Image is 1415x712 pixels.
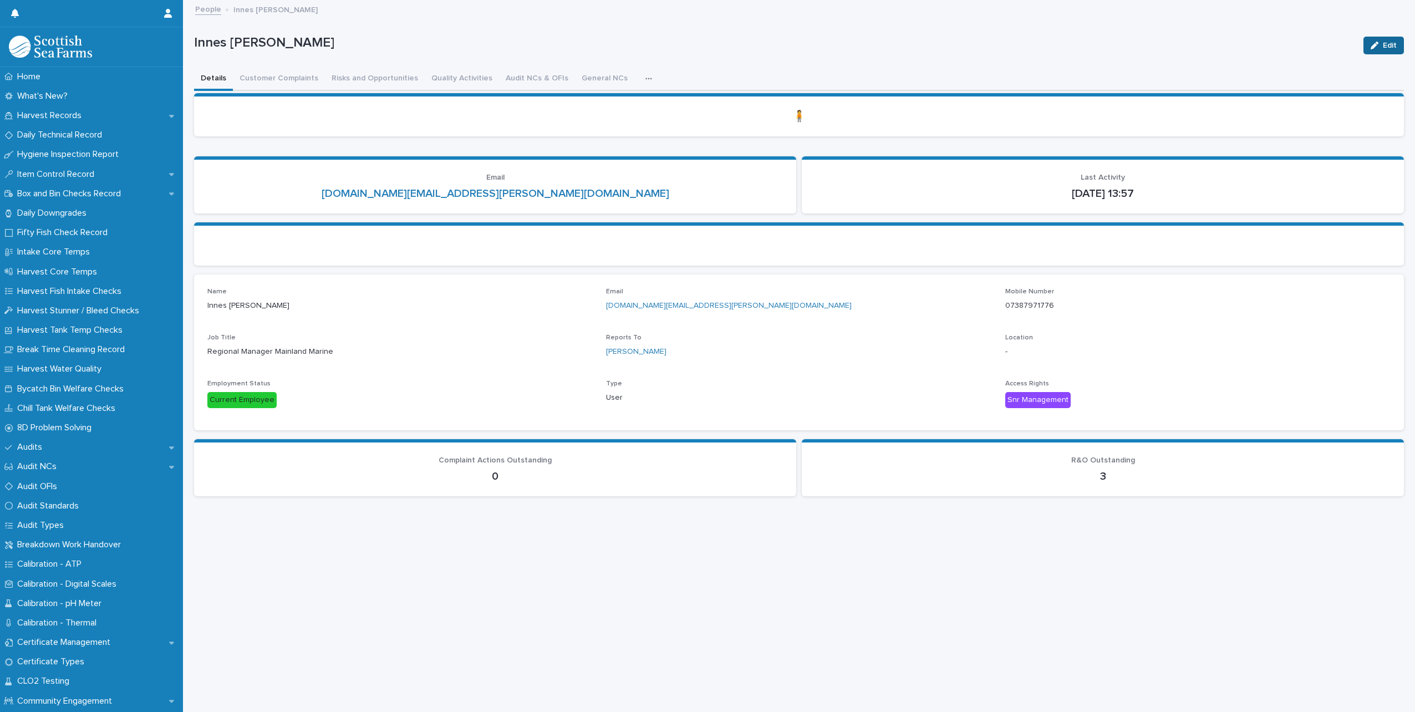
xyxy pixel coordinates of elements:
[1081,174,1125,181] span: Last Activity
[13,461,65,472] p: Audit NCs
[425,68,499,91] button: Quality Activities
[207,288,227,295] span: Name
[13,267,106,277] p: Harvest Core Temps
[1005,334,1033,341] span: Location
[606,302,852,309] a: [DOMAIN_NAME][EMAIL_ADDRESS][PERSON_NAME][DOMAIN_NAME]
[325,68,425,91] button: Risks and Opportunities
[575,68,634,91] button: General NCs
[13,676,78,686] p: CLO2 Testing
[322,188,669,199] a: [DOMAIN_NAME][EMAIL_ADDRESS][PERSON_NAME][DOMAIN_NAME]
[13,325,131,335] p: Harvest Tank Temp Checks
[606,346,666,358] a: [PERSON_NAME]
[606,288,623,295] span: Email
[13,501,88,511] p: Audit Standards
[815,187,1391,200] p: [DATE] 13:57
[13,423,100,433] p: 8D Problem Solving
[1005,346,1391,358] p: -
[13,247,99,257] p: Intake Core Temps
[1005,302,1054,309] a: 07387971776
[13,559,90,569] p: Calibration - ATP
[1383,42,1397,49] span: Edit
[606,334,642,341] span: Reports To
[13,364,110,374] p: Harvest Water Quality
[1363,37,1404,54] button: Edit
[195,2,221,15] a: People
[606,392,991,404] p: User
[13,520,73,531] p: Audit Types
[207,346,593,358] p: Regional Manager Mainland Marine
[207,392,277,408] div: Current Employee
[233,68,325,91] button: Customer Complaints
[207,110,1391,123] p: 🧍
[13,306,148,316] p: Harvest Stunner / Bleed Checks
[13,91,77,101] p: What's New?
[13,657,93,667] p: Certificate Types
[207,470,783,483] p: 0
[499,68,575,91] button: Audit NCs & OFIs
[13,618,105,628] p: Calibration - Thermal
[194,68,233,91] button: Details
[13,169,103,180] p: Item Control Record
[13,130,111,140] p: Daily Technical Record
[13,442,51,452] p: Audits
[13,696,121,706] p: Community Engagement
[13,540,130,550] p: Breakdown Work Handover
[815,470,1391,483] p: 3
[13,598,110,609] p: Calibration - pH Meter
[13,384,133,394] p: Bycatch Bin Welfare Checks
[486,174,505,181] span: Email
[194,35,1355,51] p: Innes [PERSON_NAME]
[13,286,130,297] p: Harvest Fish Intake Checks
[207,380,271,387] span: Employment Status
[13,403,124,414] p: Chill Tank Welfare Checks
[207,300,593,312] p: Innes [PERSON_NAME]
[13,189,130,199] p: Box and Bin Checks Record
[207,334,236,341] span: Job Title
[13,579,125,589] p: Calibration - Digital Scales
[439,456,552,464] span: Complaint Actions Outstanding
[606,380,622,387] span: Type
[13,110,90,121] p: Harvest Records
[1071,456,1135,464] span: R&O Outstanding
[13,481,66,492] p: Audit OFIs
[13,72,49,82] p: Home
[13,637,119,648] p: Certificate Management
[13,208,95,218] p: Daily Downgrades
[233,3,318,15] p: Innes [PERSON_NAME]
[13,227,116,238] p: Fifty Fish Check Record
[9,35,92,58] img: mMrefqRFQpe26GRNOUkG
[1005,288,1054,295] span: Mobile Number
[13,149,128,160] p: Hygiene Inspection Report
[1005,392,1071,408] div: Snr Management
[13,344,134,355] p: Break Time Cleaning Record
[1005,380,1049,387] span: Access Rights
